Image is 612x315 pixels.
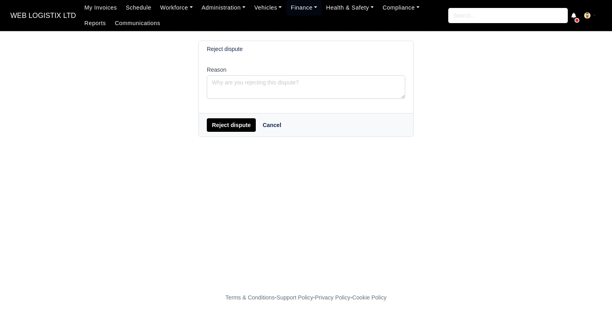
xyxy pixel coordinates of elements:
a: Reports [80,16,110,31]
a: Terms & Conditions [226,294,275,301]
a: Cookie Policy [352,294,386,301]
h6: Reject dispute [207,46,243,53]
input: Search... [448,8,568,23]
a: Support Policy [277,294,313,301]
label: Reason [207,65,226,74]
button: Reject dispute [207,118,256,132]
div: - - - [79,293,533,302]
a: Privacy Policy [315,294,351,301]
a: Cancel [257,118,286,132]
a: Communications [110,16,165,31]
a: WEB LOGISTIX LTD [6,8,80,23]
